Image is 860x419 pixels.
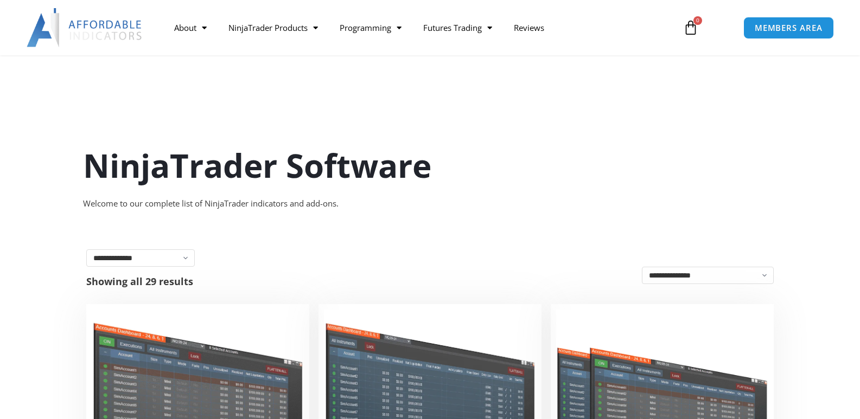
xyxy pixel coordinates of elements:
[86,276,193,286] p: Showing all 29 results
[755,24,823,32] span: MEMBERS AREA
[27,8,143,47] img: LogoAI | Affordable Indicators – NinjaTrader
[163,15,218,40] a: About
[412,15,503,40] a: Futures Trading
[83,196,778,211] div: Welcome to our complete list of NinjaTrader indicators and add-ons.
[503,15,555,40] a: Reviews
[642,267,774,284] select: Shop order
[329,15,412,40] a: Programming
[218,15,329,40] a: NinjaTrader Products
[693,16,702,25] span: 0
[163,15,671,40] nav: Menu
[667,12,715,43] a: 0
[83,143,778,188] h1: NinjaTrader Software
[743,17,834,39] a: MEMBERS AREA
